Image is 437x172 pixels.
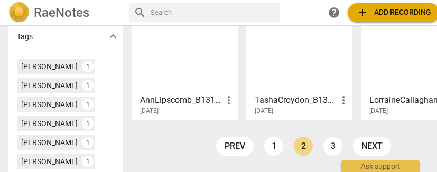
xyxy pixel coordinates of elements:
a: prev [216,137,254,156]
span: more_vert [222,94,235,107]
div: 1 [82,61,94,72]
a: next [353,137,391,156]
div: [PERSON_NAME] [21,118,78,129]
input: Search [151,4,276,21]
span: [DATE] [369,107,388,116]
span: [DATE] [255,107,273,116]
div: [PERSON_NAME] [21,137,78,148]
span: add [356,6,369,19]
a: Page 2 is your current page [294,137,313,156]
p: Tags [17,31,33,42]
div: Ask support [341,160,420,172]
span: help [328,6,340,19]
h3: TashaCroydon_B131B_CSP1 [255,94,337,107]
h3: AnnLipscomb_B131B_CSP1 [140,94,222,107]
a: Page 1 [264,137,283,156]
img: Logo [8,2,30,23]
h2: RaeNotes [34,5,89,20]
div: 1 [82,137,94,148]
span: search [134,6,146,19]
div: 1 [82,156,94,167]
a: LogoRaeNotes [8,2,121,23]
span: expand_more [107,30,119,43]
span: more_vert [337,94,350,107]
div: 1 [82,118,94,129]
div: 1 [82,80,94,91]
span: Add recording [356,6,431,19]
div: 1 [82,99,94,110]
a: Help [324,3,343,22]
div: [PERSON_NAME] [21,156,78,167]
span: [DATE] [140,107,159,116]
div: [PERSON_NAME] [21,80,78,91]
a: Page 3 [323,137,342,156]
div: [PERSON_NAME] [21,61,78,72]
div: [PERSON_NAME] [21,99,78,110]
button: Show more [105,28,121,44]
